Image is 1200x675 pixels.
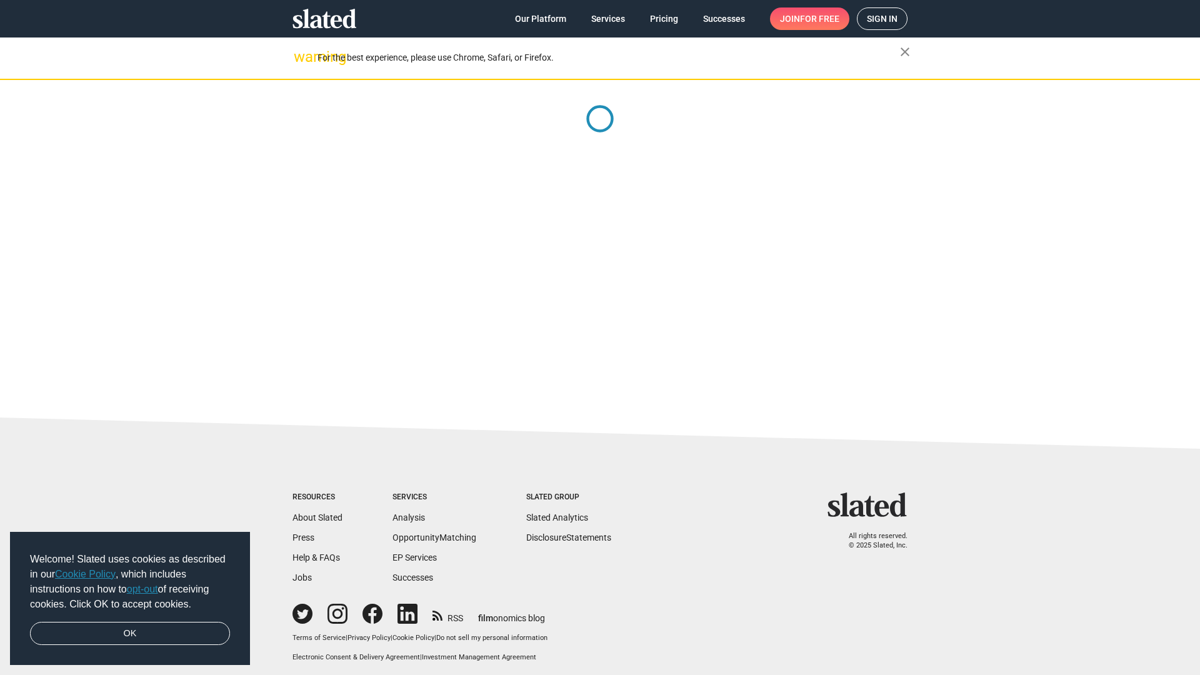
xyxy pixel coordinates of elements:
[292,512,342,522] a: About Slated
[30,622,230,646] a: dismiss cookie message
[392,634,434,642] a: Cookie Policy
[581,7,635,30] a: Services
[292,572,312,582] a: Jobs
[420,653,422,661] span: |
[693,7,755,30] a: Successes
[422,653,536,661] a: Investment Management Agreement
[127,584,158,594] a: opt-out
[770,7,849,30] a: Joinfor free
[436,634,547,643] button: Do not sell my personal information
[867,8,897,29] span: Sign in
[391,634,392,642] span: |
[294,49,309,64] mat-icon: warning
[505,7,576,30] a: Our Platform
[526,492,611,502] div: Slated Group
[897,44,912,59] mat-icon: close
[347,634,391,642] a: Privacy Policy
[478,613,493,623] span: film
[857,7,907,30] a: Sign in
[703,7,745,30] span: Successes
[292,552,340,562] a: Help & FAQs
[434,634,436,642] span: |
[317,49,900,66] div: For the best experience, please use Chrome, Safari, or Firefox.
[392,512,425,522] a: Analysis
[292,653,420,661] a: Electronic Consent & Delivery Agreement
[836,532,907,550] p: All rights reserved. © 2025 Slated, Inc.
[392,492,476,502] div: Services
[591,7,625,30] span: Services
[640,7,688,30] a: Pricing
[292,634,346,642] a: Terms of Service
[800,7,839,30] span: for free
[292,492,342,502] div: Resources
[30,552,230,612] span: Welcome! Slated uses cookies as described in our , which includes instructions on how to of recei...
[392,572,433,582] a: Successes
[55,569,116,579] a: Cookie Policy
[515,7,566,30] span: Our Platform
[432,605,463,624] a: RSS
[346,634,347,642] span: |
[650,7,678,30] span: Pricing
[392,532,476,542] a: OpportunityMatching
[478,602,545,624] a: filmonomics blog
[10,532,250,666] div: cookieconsent
[392,552,437,562] a: EP Services
[780,7,839,30] span: Join
[526,532,611,542] a: DisclosureStatements
[526,512,588,522] a: Slated Analytics
[292,532,314,542] a: Press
